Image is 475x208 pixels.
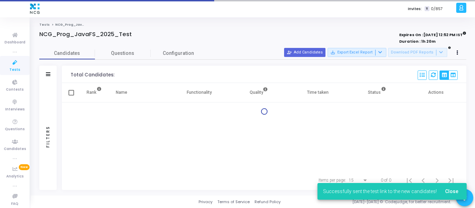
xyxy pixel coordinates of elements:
span: T [425,6,429,11]
a: Tests [39,23,50,27]
span: NCG_Prog_JavaFS_2025_Test [55,23,110,27]
button: Add Candidates [284,48,325,57]
span: Close [445,189,458,194]
span: Tests [9,67,20,73]
button: Export Excel Report [328,48,386,57]
span: Analytics [6,174,24,180]
span: Candidates [4,146,26,152]
th: Actions [407,83,466,102]
span: 0/857 [431,6,443,12]
th: Rank [79,83,109,102]
div: Name [116,89,127,96]
span: New [19,164,30,170]
button: Download PDF Reports [388,48,447,57]
span: Candidates [39,50,95,57]
div: Time taken [307,89,329,96]
div: Total Candidates: [71,72,114,78]
th: Functionality [169,83,229,102]
button: Last page [444,173,458,187]
span: Successfully sent the test link to the new candidates! [323,188,437,195]
button: Close [440,185,464,198]
h4: NCG_Prog_JavaFS_2025_Test [39,31,132,38]
button: Previous page [416,173,430,187]
label: Invites: [408,6,422,12]
span: FAQ [11,201,18,207]
mat-icon: save_alt [330,50,335,55]
nav: breadcrumb [39,23,466,27]
div: View Options [440,70,458,80]
div: Filters [45,98,51,175]
mat-icon: person_add_alt [287,50,292,55]
a: Privacy [199,199,212,205]
a: Refund Policy [255,199,281,205]
img: logo [28,2,41,16]
span: Interviews [5,107,25,113]
span: Questions [5,126,25,132]
span: Configuration [163,50,194,57]
th: Status [348,83,407,102]
strong: Expires On : [DATE] 12:52 PM IST [399,30,466,38]
span: Dashboard [5,40,25,45]
th: Quality [229,83,288,102]
button: Next page [430,173,444,187]
a: Terms of Service [217,199,250,205]
span: Contests [6,87,24,93]
strong: Duration : 1h 20m [399,39,436,44]
span: Questions [95,50,151,57]
button: First page [402,173,416,187]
